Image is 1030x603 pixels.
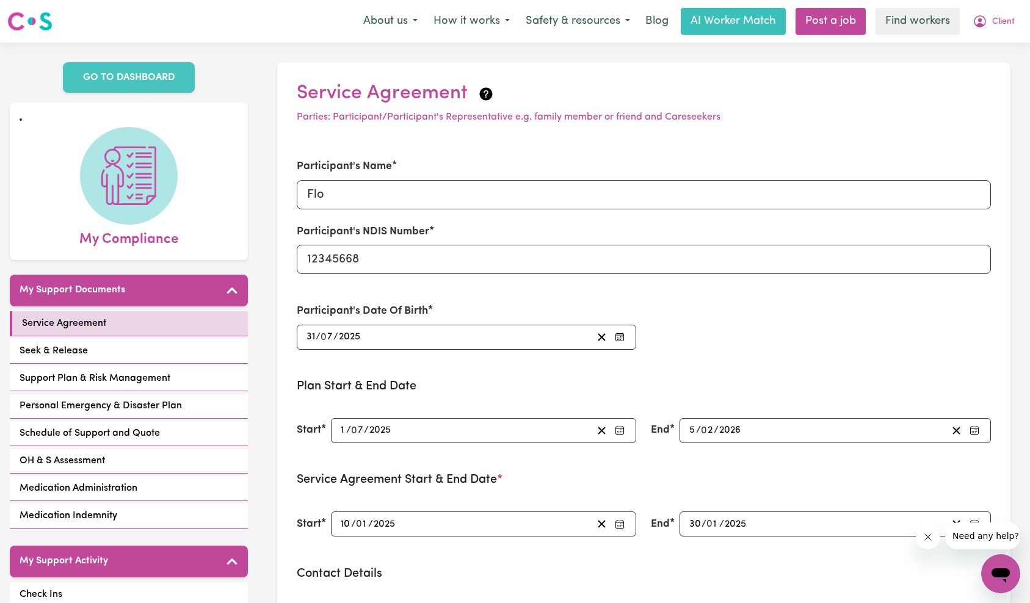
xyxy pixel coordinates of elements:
[696,425,701,436] span: /
[796,8,866,35] a: Post a job
[357,516,368,532] input: --
[346,425,351,436] span: /
[369,422,392,439] input: ----
[10,275,248,306] button: My Support Documents
[916,525,940,549] iframe: Close message
[20,481,137,496] span: Medication Administration
[7,7,53,35] a: Careseekers logo
[79,225,178,250] span: My Compliance
[355,9,426,34] button: About us
[10,504,248,529] a: Medication Indemnity
[20,555,108,567] h5: My Support Activity
[724,516,747,532] input: ----
[297,224,429,240] label: Participant's NDIS Number
[20,399,182,413] span: Personal Emergency & Disaster Plan
[719,519,724,530] span: /
[708,516,719,532] input: --
[297,566,991,581] h3: Contact Details
[638,8,676,35] a: Blog
[702,519,706,530] span: /
[10,366,248,391] a: Support Plan & Risk Management
[340,422,347,439] input: --
[340,516,351,532] input: --
[297,303,428,319] label: Participant's Date Of Birth
[876,8,960,35] a: Find workers
[992,15,1015,29] span: Client
[20,127,238,250] a: My Compliance
[681,8,786,35] a: AI Worker Match
[297,82,991,105] h2: Service Agreement
[368,519,373,530] span: /
[20,587,62,602] span: Check Ins
[10,339,248,364] a: Seek & Release
[63,62,195,93] a: GO TO DASHBOARD
[981,554,1020,593] iframe: Button to launch messaging window
[10,394,248,419] a: Personal Emergency & Disaster Plan
[22,316,106,331] span: Service Agreement
[689,422,696,439] input: --
[701,425,707,435] span: 0
[364,425,369,436] span: /
[20,371,170,386] span: Support Plan & Risk Management
[426,9,518,34] button: How it works
[702,422,714,439] input: --
[518,9,638,34] button: Safety & resources
[714,425,719,436] span: /
[651,422,670,438] label: End
[965,9,1023,34] button: My Account
[719,422,742,439] input: ----
[351,519,356,530] span: /
[356,519,362,529] span: 0
[297,379,991,394] h3: Plan Start & End Date
[333,331,338,342] span: /
[297,472,991,487] h3: Service Agreement Start & End Date
[689,516,702,532] input: --
[297,422,321,438] label: Start
[321,332,327,342] span: 0
[297,110,991,125] p: Parties: Participant/Participant's Representative e.g. family member or friend and Careseekers
[945,522,1020,549] iframe: Message from company
[306,329,316,345] input: --
[651,516,670,532] label: End
[351,425,357,435] span: 0
[338,329,361,345] input: ----
[297,159,392,175] label: Participant's Name
[20,453,105,468] span: OH & S Assessment
[316,331,321,342] span: /
[10,311,248,336] a: Service Agreement
[10,449,248,474] a: OH & S Assessment
[706,519,713,529] span: 0
[10,421,248,446] a: Schedule of Support and Quote
[20,426,160,441] span: Schedule of Support and Quote
[373,516,396,532] input: ----
[20,508,117,523] span: Medication Indemnity
[352,422,364,439] input: --
[10,546,248,577] button: My Support Activity
[7,10,53,32] img: Careseekers logo
[321,329,333,345] input: --
[20,344,88,358] span: Seek & Release
[297,516,321,532] label: Start
[20,284,125,296] h5: My Support Documents
[10,476,248,501] a: Medication Administration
